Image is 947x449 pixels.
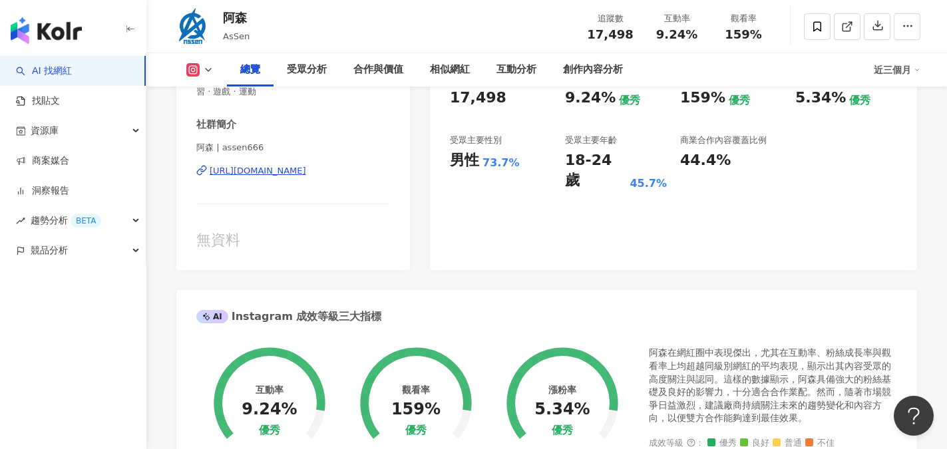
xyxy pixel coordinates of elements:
div: 成效等級 ： [649,438,897,448]
div: 73.7% [482,156,520,170]
div: 受眾主要年齡 [565,134,617,146]
div: 社群簡介 [196,118,236,132]
span: 資源庫 [31,116,59,146]
div: 9.24% [242,400,297,419]
span: 趨勢分析 [31,206,101,235]
span: rise [16,216,25,225]
div: 優秀 [552,424,573,437]
div: 159% [680,88,725,108]
div: BETA [71,214,101,227]
div: 男性 [450,150,479,171]
div: 觀看率 [718,12,769,25]
div: 優秀 [619,93,640,108]
a: searchAI 找網紅 [16,65,72,78]
div: 阿森 [223,9,250,26]
div: 18-24 歲 [565,150,626,192]
div: 優秀 [849,93,870,108]
div: 優秀 [729,93,750,108]
span: 不佳 [805,438,835,448]
div: AI [196,310,228,323]
div: 觀看率 [402,384,430,395]
span: 良好 [740,438,769,448]
div: [URL][DOMAIN_NAME] [210,165,306,177]
div: 5.34% [795,88,846,108]
span: 競品分析 [31,235,68,265]
span: AsSen [223,31,250,41]
div: Instagram 成效等級三大指標 [196,309,381,324]
div: 合作與價值 [353,62,403,78]
div: 互動分析 [496,62,536,78]
div: 44.4% [680,150,731,171]
span: 17,498 [587,27,633,41]
span: 159% [725,28,762,41]
div: 優秀 [259,424,280,437]
div: 互動率 [256,384,284,395]
img: KOL Avatar [173,7,213,47]
img: logo [11,17,82,44]
span: 普通 [773,438,802,448]
a: [URL][DOMAIN_NAME] [196,165,390,177]
div: 漲粉率 [548,384,576,395]
div: 45.7% [630,176,667,191]
div: 近三個月 [874,59,920,80]
div: 9.24% [565,88,616,108]
div: 無資料 [196,230,390,251]
div: 相似網紅 [430,62,470,78]
div: 5.34% [534,400,590,419]
div: 受眾分析 [287,62,327,78]
div: 受眾主要性別 [450,134,502,146]
span: 9.24% [656,28,697,41]
span: 阿森 | assen666 [196,142,390,154]
div: 優秀 [405,424,427,437]
div: 追蹤數 [585,12,636,25]
a: 商案媒合 [16,154,69,168]
a: 找貼文 [16,94,60,108]
div: 創作內容分析 [563,62,623,78]
span: 優秀 [707,438,737,448]
div: 阿森在網紅圈中表現傑出，尤其在互動率、粉絲成長率與觀看率上均超越同級別網紅的平均表現，顯示出其內容受眾的高度關注與認同。這樣的數據顯示，阿森具備強大的粉絲基礎及良好的影響力，十分適合合作業配。然... [649,347,897,425]
div: 商業合作內容覆蓋比例 [680,134,767,146]
div: 159% [391,400,441,419]
div: 互動率 [652,12,702,25]
div: 17,498 [450,88,506,108]
div: 總覽 [240,62,260,78]
a: 洞察報告 [16,184,69,198]
iframe: Help Scout Beacon - Open [894,396,934,436]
